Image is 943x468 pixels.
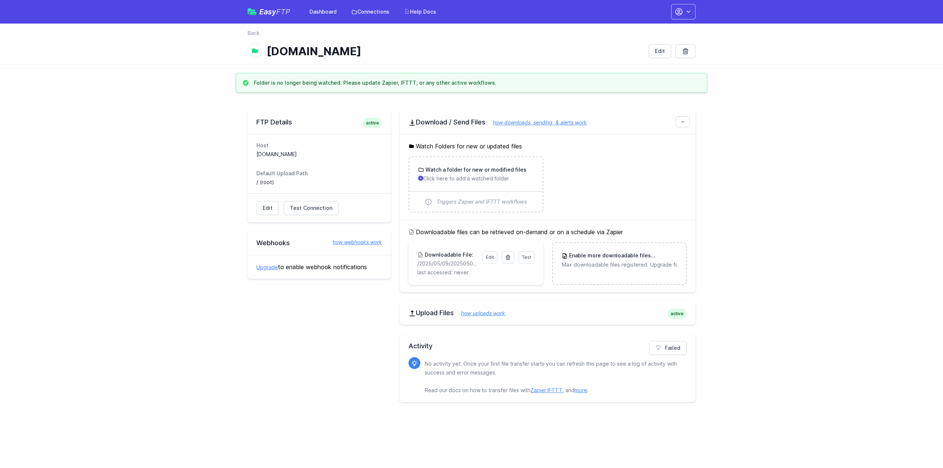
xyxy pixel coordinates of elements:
[276,7,290,16] span: FTP
[400,5,441,18] a: Help Docs
[409,157,542,212] a: Watch a folder for new or modified files Click here to add a watched folder Triggers Zapier and I...
[256,264,278,270] a: Upgrade
[256,201,279,215] a: Edit
[267,45,643,58] h1: [DOMAIN_NAME]
[417,260,478,267] p: /2025/05/09/20250509171559_inbound_0422652309_0756011820.mp3
[325,239,382,246] a: how webhooks work
[575,387,587,393] a: more
[417,269,534,276] p: last accessed: never
[424,166,526,173] h3: Watch a folder for new or modified files
[522,254,531,260] span: Test
[519,251,534,264] a: Test
[437,198,527,205] span: Triggers Zapier and IFTTT workflows
[256,179,382,186] dd: / (root)
[454,310,505,316] a: how uploads work
[649,341,687,355] a: Failed
[418,175,533,182] p: Click here to add a watched folder
[425,359,681,395] p: No activity yet. Once your first file transfer starts you can refresh this page to see a log of a...
[651,252,677,260] span: Upgrade
[409,309,687,317] h2: Upload Files
[305,5,341,18] a: Dashboard
[248,8,290,15] a: EasyFTP
[256,151,382,158] dd: [DOMAIN_NAME]
[256,142,382,149] dt: Host
[248,255,391,279] div: to enable webhook notifications
[409,341,687,351] h2: Activity
[562,261,677,268] p: Max downloadable files registered. Upgrade for more.
[409,142,687,151] h5: Watch Folders for new or updated files
[667,309,687,319] span: active
[568,252,677,260] h3: Enable more downloadable files
[483,251,497,264] a: Edit
[256,118,382,127] h2: FTP Details
[290,204,332,212] span: Test Connection
[284,201,339,215] a: Test Connection
[256,239,382,247] h2: Webhooks
[248,29,260,37] a: Back
[248,29,695,41] nav: Breadcrumb
[485,119,587,126] a: how downloads, sending, & alerts work
[409,228,687,236] h5: Downloadable files can be retrieved on-demand or on a schedule via Zapier
[347,5,394,18] a: Connections
[423,251,473,258] h3: Downloadable File:
[530,387,546,393] a: Zapier
[363,118,382,128] span: active
[259,8,290,15] span: Easy
[248,8,256,15] img: easyftp_logo.png
[649,44,671,58] a: Edit
[547,387,562,393] a: IFTTT
[254,79,497,87] h3: Folder is no longer being watched. Please update Zapier, IFTTT, or any other active workflows.
[553,243,686,277] a: Enable more downloadable filesUpgrade Max downloadable files registered. Upgrade for more.
[409,118,687,127] h2: Download / Send Files
[256,170,382,177] dt: Default Upload Path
